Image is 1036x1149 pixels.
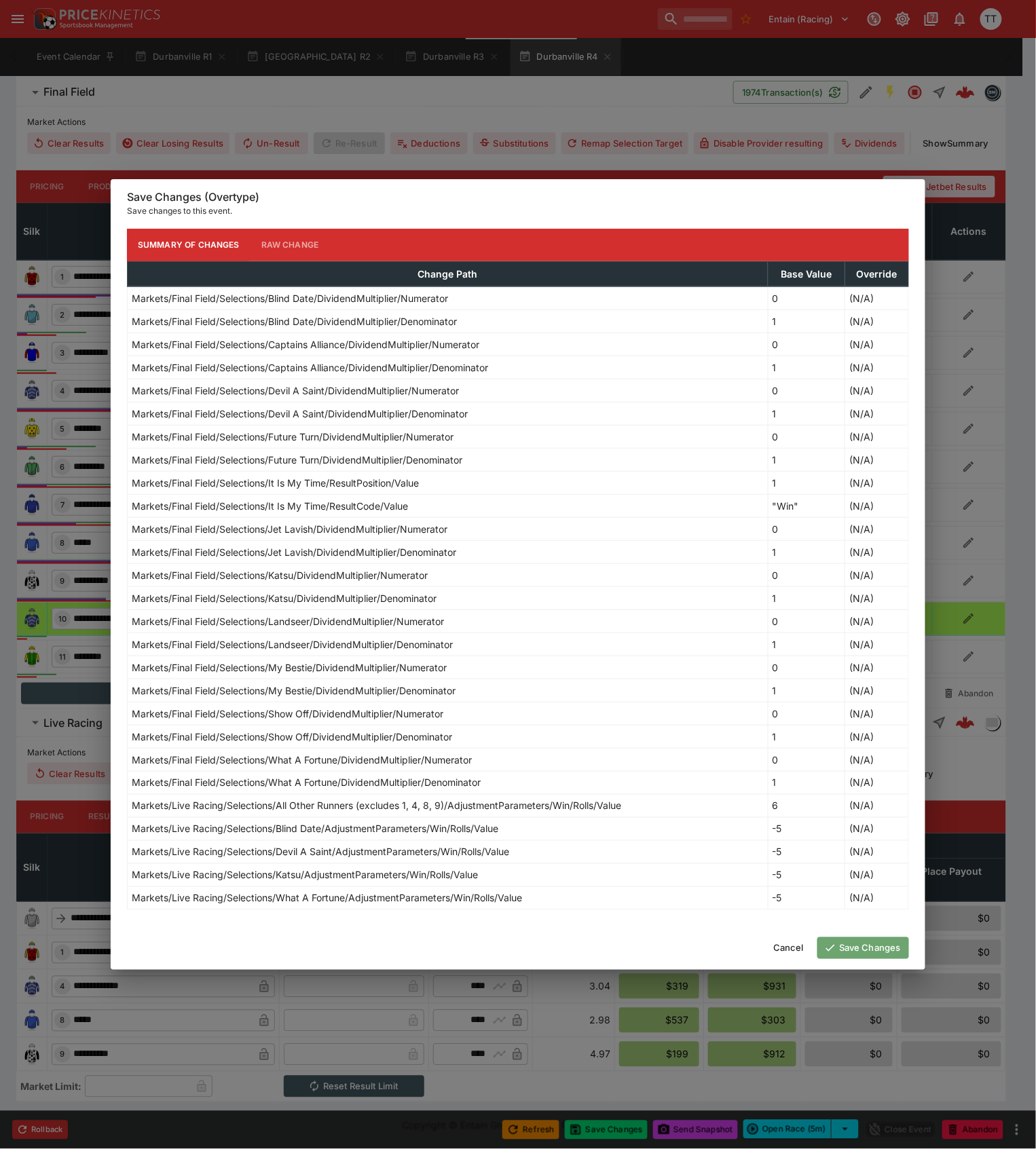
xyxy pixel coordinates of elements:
[128,261,769,286] th: Change Path
[768,817,845,840] td: -5
[132,614,444,628] p: Markets/Final Field/Selections/Landseer/DividendMultiplier/Numerator
[132,430,454,444] p: Markets/Final Field/Selections/Future Turn/DividendMultiplier/Numerator
[768,286,845,309] td: 0
[845,356,909,379] td: (N/A)
[768,794,845,817] td: 6
[768,356,845,379] td: 1
[845,609,909,633] td: (N/A)
[845,586,909,609] td: (N/A)
[768,886,845,909] td: -5
[768,702,845,725] td: 0
[768,379,845,402] td: 0
[132,314,457,328] p: Markets/Final Field/Selections/Blind Date/DividendMultiplier/Denominator
[845,725,909,748] td: (N/A)
[845,286,909,309] td: (N/A)
[845,494,909,517] td: (N/A)
[132,453,462,467] p: Markets/Final Field/Selections/Future Turn/DividendMultiplier/Denominator
[132,407,468,421] p: Markets/Final Field/Selections/Devil A Saint/DividendMultiplier/Denominator
[845,563,909,586] td: (N/A)
[127,229,251,261] button: Summary of Changes
[845,840,909,863] td: (N/A)
[768,563,845,586] td: 0
[845,771,909,794] td: (N/A)
[132,383,459,398] p: Markets/Final Field/Selections/Devil A Saint/DividendMultiplier/Numerator
[127,204,909,218] p: Save changes to this event.
[845,425,909,448] td: (N/A)
[845,309,909,333] td: (N/A)
[251,229,330,261] button: Raw Change
[845,633,909,656] td: (N/A)
[817,937,909,959] button: Save Changes
[768,633,845,656] td: 1
[765,937,812,959] button: Cancel
[132,476,419,490] p: Markets/Final Field/Selections/It Is My Time/ResultPosition/Value
[768,656,845,679] td: 0
[132,776,481,790] p: Markets/Final Field/Selections/What A Fortune/DividendMultiplier/Denominator
[845,656,909,679] td: (N/A)
[768,425,845,448] td: 0
[132,360,488,375] p: Markets/Final Field/Selections/Captains Alliance/DividendMultiplier/Denominator
[132,868,478,882] p: Markets/Live Racing/Selections/Katsu/AdjustmentParameters/Win/Rolls/Value
[768,448,845,471] td: 1
[768,471,845,494] td: 1
[768,840,845,863] td: -5
[132,683,456,698] p: Markets/Final Field/Selections/My Bestie/DividendMultiplier/Denominator
[768,586,845,609] td: 1
[845,379,909,402] td: (N/A)
[132,753,472,767] p: Markets/Final Field/Selections/What A Fortune/DividendMultiplier/Numerator
[768,725,845,748] td: 1
[132,568,428,582] p: Markets/Final Field/Selections/Katsu/DividendMultiplier/Numerator
[132,337,479,352] p: Markets/Final Field/Selections/Captains Alliance/DividendMultiplier/Numerator
[845,748,909,771] td: (N/A)
[845,261,909,286] th: Override
[768,494,845,517] td: "Win"
[768,771,845,794] td: 1
[768,679,845,702] td: 1
[845,794,909,817] td: (N/A)
[768,333,845,356] td: 0
[845,540,909,563] td: (N/A)
[845,517,909,540] td: (N/A)
[127,190,909,204] h6: Save Changes (Overtype)
[132,522,447,536] p: Markets/Final Field/Selections/Jet Lavish/DividendMultiplier/Numerator
[768,540,845,563] td: 1
[845,702,909,725] td: (N/A)
[132,799,621,813] p: Markets/Live Racing/Selections/All Other Runners (excludes 1, 4, 8, 9)/AdjustmentParameters/Win/R...
[132,660,447,675] p: Markets/Final Field/Selections/My Bestie/DividendMultiplier/Numerator
[845,886,909,909] td: (N/A)
[768,309,845,333] td: 1
[132,707,443,721] p: Markets/Final Field/Selections/Show Off/DividendMultiplier/Numerator
[768,402,845,425] td: 1
[132,291,448,305] p: Markets/Final Field/Selections/Blind Date/DividendMultiplier/Numerator
[845,448,909,471] td: (N/A)
[845,333,909,356] td: (N/A)
[768,863,845,886] td: -5
[132,545,456,559] p: Markets/Final Field/Selections/Jet Lavish/DividendMultiplier/Denominator
[132,637,453,652] p: Markets/Final Field/Selections/Landseer/DividendMultiplier/Denominator
[768,748,845,771] td: 0
[845,471,909,494] td: (N/A)
[768,261,845,286] th: Base Value
[845,679,909,702] td: (N/A)
[132,730,452,744] p: Markets/Final Field/Selections/Show Off/DividendMultiplier/Denominator
[845,402,909,425] td: (N/A)
[768,609,845,633] td: 0
[845,863,909,886] td: (N/A)
[132,591,437,605] p: Markets/Final Field/Selections/Katsu/DividendMultiplier/Denominator
[132,499,408,513] p: Markets/Final Field/Selections/It Is My Time/ResultCode/Value
[768,517,845,540] td: 0
[132,891,522,905] p: Markets/Live Racing/Selections/What A Fortune/AdjustmentParameters/Win/Rolls/Value
[845,817,909,840] td: (N/A)
[132,822,498,836] p: Markets/Live Racing/Selections/Blind Date/AdjustmentParameters/Win/Rolls/Value
[132,845,509,859] p: Markets/Live Racing/Selections/Devil A Saint/AdjustmentParameters/Win/Rolls/Value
